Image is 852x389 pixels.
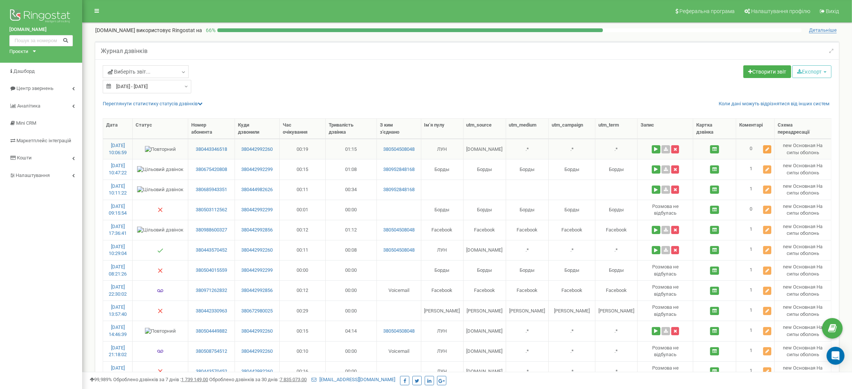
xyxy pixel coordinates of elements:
[506,200,549,220] td: Борды
[238,166,276,173] a: 380442992299
[775,280,831,301] td: new Основная На сипы оболонь
[549,119,595,139] th: utm_cаmpaign
[16,120,36,126] span: Mini CRM
[662,145,670,153] a: Завантажити
[736,119,775,139] th: Коментарі
[280,341,326,361] td: 00:10
[775,341,831,361] td: new Основная На сипы оболонь
[280,280,326,301] td: 00:12
[191,308,232,315] a: 380442330963
[109,304,127,317] a: [DATE] 13:57:40
[380,328,418,335] a: 380504508048
[549,301,595,321] td: [PERSON_NAME]
[377,341,421,361] td: Voicemail
[736,321,775,341] td: 1
[809,27,837,33] span: Детальніше
[671,246,679,254] button: Видалити запис
[736,280,775,301] td: 1
[109,244,127,256] a: [DATE] 10:29:04
[662,246,670,254] a: Завантажити
[377,280,421,301] td: Voicemail
[9,26,73,33] a: [DOMAIN_NAME]
[280,200,326,220] td: 00:01
[137,186,183,193] img: Цільовий дзвінок
[191,328,232,335] a: 380504449882
[280,321,326,341] td: 00:15
[16,172,50,178] span: Налаштування
[775,361,831,382] td: new Основная На сипы оболонь
[775,301,831,321] td: new Основная На сипы оболонь
[326,240,377,260] td: 00:08
[464,260,506,280] td: Борды
[157,368,163,374] img: Немає відповіді
[736,139,775,159] td: 0
[464,321,506,341] td: [DOMAIN_NAME]
[280,260,326,280] td: 00:00
[326,139,377,159] td: 01:15
[16,138,71,143] span: Маркетплейс інтеграцій
[421,321,464,341] td: ЛУН
[326,180,377,200] td: 00:34
[191,267,232,274] a: 380504015559
[827,347,845,365] div: Open Intercom Messenger
[662,327,670,335] a: Завантажити
[380,146,418,153] a: 380504508048
[464,361,506,382] td: [DOMAIN_NAME]
[380,186,418,193] a: 380952848168
[157,348,163,354] img: Голосова пошта
[506,260,549,280] td: Борды
[109,324,127,337] a: [DATE] 14:46:39
[191,247,232,254] a: 380443570452
[671,186,679,194] button: Видалити запис
[9,7,73,26] img: Ringostat logo
[595,200,638,220] td: Борды
[464,200,506,220] td: Борды
[326,220,377,240] td: 01:12
[775,240,831,260] td: new Основная На сипы оболонь
[464,139,506,159] td: [DOMAIN_NAME]
[549,159,595,179] td: Борды
[238,206,276,214] a: 380442992299
[326,361,377,382] td: 00:00
[9,48,28,55] div: Проєкти
[238,308,276,315] a: 380672980025
[736,260,775,280] td: 1
[775,220,831,240] td: new Основная На сипы оболонь
[662,186,670,194] a: Завантажити
[145,328,176,335] img: Повторний
[103,101,202,106] a: Переглянути статистику статусів дзвінків
[137,166,183,173] img: Цільовий дзвінок
[826,8,839,14] span: Вихід
[775,119,831,139] th: Схема переадресації
[109,365,127,378] a: [DATE] 10:56:25
[595,280,638,301] td: Facebook
[9,35,73,46] input: Пошук за номером
[638,280,693,301] td: Розмова не вiдбулась
[280,119,326,139] th: Час очікування
[238,368,276,375] a: 380442992260
[421,260,464,280] td: Борды
[101,48,148,55] h5: Журнал дзвінків
[380,247,418,254] a: 380504508048
[421,200,464,220] td: Борды
[638,260,693,280] td: Розмова не вiдбулась
[209,377,307,382] span: Оброблено дзвінків за 30 днів :
[464,240,506,260] td: [DOMAIN_NAME]
[280,377,307,382] u: 7 835 073,00
[90,377,112,382] span: 99,989%
[638,301,693,321] td: Розмова не вiдбулась
[238,227,276,234] a: 380442992856
[113,377,208,382] span: Оброблено дзвінків за 7 днів :
[792,65,831,78] button: Експорт
[137,227,183,234] img: Цільовий дзвінок
[191,368,232,375] a: 380443570452
[157,308,163,314] img: Немає відповіді
[136,27,202,33] span: використовує Ringostat на
[95,27,202,34] p: [DOMAIN_NAME]
[109,345,127,358] a: [DATE] 21:18:02
[238,247,276,254] a: 380442992260
[377,119,421,139] th: З ким з'єднано
[326,341,377,361] td: 00:00
[549,200,595,220] td: Борды
[736,220,775,240] td: 1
